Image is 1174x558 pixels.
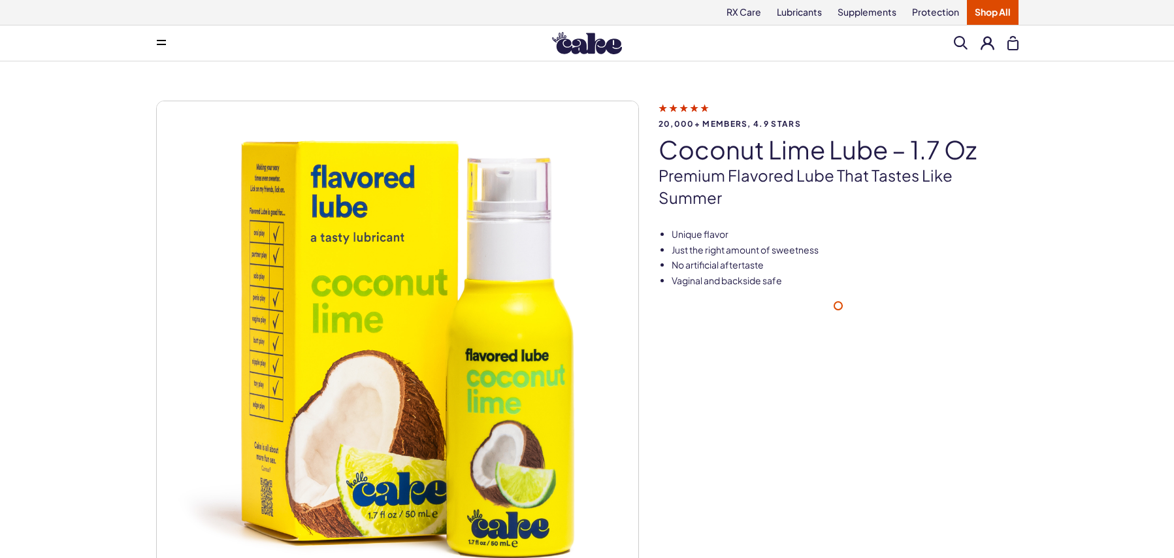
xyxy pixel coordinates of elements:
[672,259,1019,272] li: No artificial aftertaste
[672,228,1019,241] li: Unique flavor
[552,32,622,54] img: Hello Cake
[659,136,1019,163] h1: Coconut Lime Lube – 1.7 oz
[672,244,1019,257] li: Just the right amount of sweetness
[659,102,1019,128] a: 20,000+ members, 4.9 stars
[659,120,1019,128] span: 20,000+ members, 4.9 stars
[659,165,1019,208] p: Premium Flavored Lube that tastes like summer
[672,274,1019,287] li: Vaginal and backside safe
